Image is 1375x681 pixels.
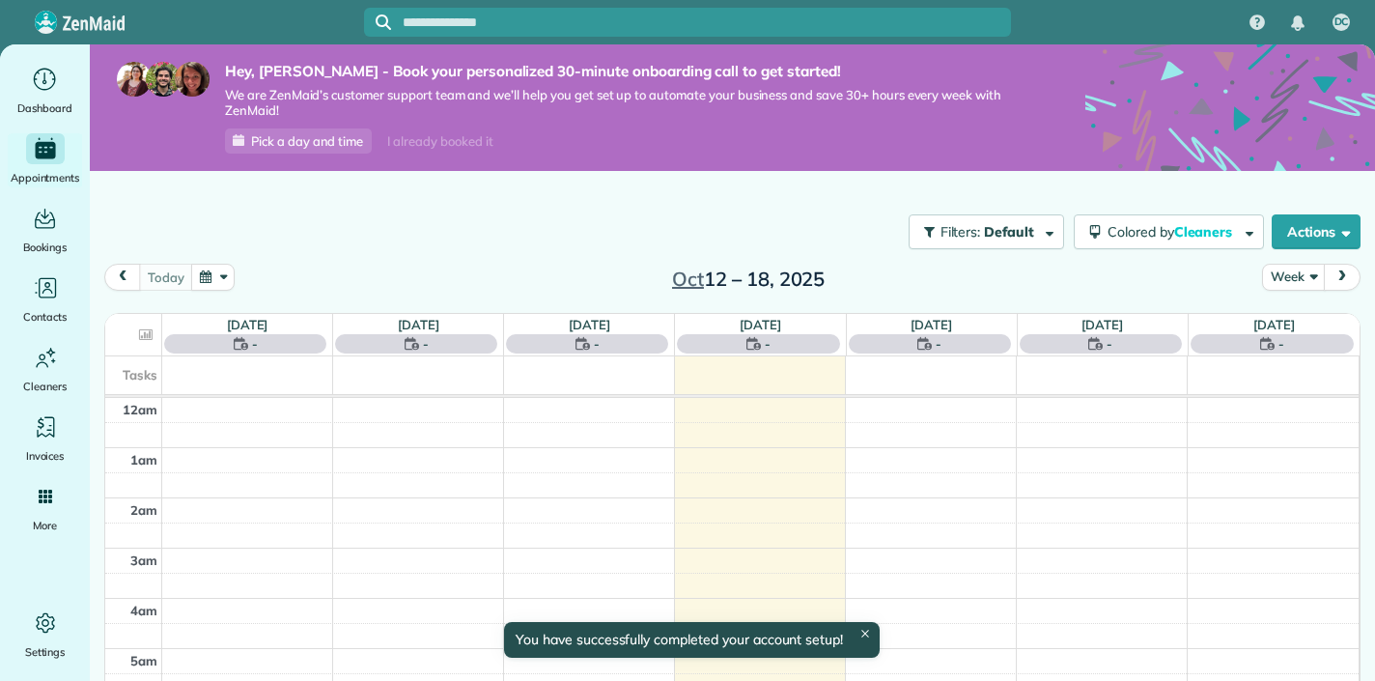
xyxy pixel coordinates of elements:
span: Pick a day and time [251,133,363,149]
button: Focus search [364,14,391,30]
span: Oct [672,267,704,291]
svg: Focus search [376,14,391,30]
span: 1am [130,452,157,468]
a: Invoices [8,411,82,466]
span: Filters: [940,223,981,241]
button: Colored byCleaners [1074,214,1264,249]
span: Appointments [11,168,80,187]
span: Cleaners [23,377,67,396]
span: 3am [130,553,157,568]
strong: Hey, [PERSON_NAME] - Book your personalized 30-minute onboarding call to get started! [225,62,1027,81]
span: - [1107,334,1112,354]
button: Filters: Default [909,214,1064,249]
span: 2am [130,502,157,518]
h2: 12 – 18, 2025 [628,269,869,290]
a: Filters: Default [899,214,1064,249]
span: - [1278,334,1284,354]
span: Bookings [23,238,68,257]
div: I already booked it [376,129,504,154]
img: jorge-587dff0eeaa6aab1f244e6dc62b8924c3b6ad411094392a53c71c6c4a576187d.jpg [146,62,181,97]
a: Appointments [8,133,82,187]
span: Default [984,223,1035,241]
span: - [423,334,429,354]
a: Cleaners [8,342,82,396]
span: Tasks [123,367,157,383]
button: Actions [1272,214,1361,249]
span: - [936,334,941,354]
span: Settings [25,642,66,662]
a: Bookings [8,203,82,257]
img: maria-72a9807cf96188c08ef61303f053569d2e2a8a1cde33d635c8a3ac13582a053d.jpg [117,62,152,97]
button: next [1324,264,1361,290]
span: - [252,334,258,354]
span: 5am [130,653,157,668]
div: Notifications [1277,2,1318,44]
a: [DATE] [911,317,952,332]
a: [DATE] [1081,317,1123,332]
span: - [594,334,600,354]
button: today [139,264,192,290]
a: Settings [8,608,82,662]
span: Colored by [1108,223,1239,241]
span: 4am [130,603,157,618]
a: [DATE] [398,317,439,332]
button: prev [104,264,141,290]
span: Contacts [23,307,67,326]
span: Cleaners [1174,223,1236,241]
span: 12am [123,402,157,417]
span: DC [1334,14,1349,30]
div: You have successfully completed your account setup! [504,622,880,658]
a: [DATE] [1253,317,1295,332]
button: Week [1262,264,1325,290]
a: Pick a day and time [225,128,372,154]
a: [DATE] [740,317,781,332]
a: Contacts [8,272,82,326]
span: - [765,334,771,354]
span: We are ZenMaid’s customer support team and we’ll help you get set up to automate your business an... [225,87,1027,120]
img: michelle-19f622bdf1676172e81f8f8fba1fb50e276960ebfe0243fe18214015130c80e4.jpg [175,62,210,97]
span: More [33,516,57,535]
span: Invoices [26,446,65,466]
a: [DATE] [569,317,610,332]
a: [DATE] [227,317,268,332]
a: Dashboard [8,64,82,118]
span: Dashboard [17,99,72,118]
